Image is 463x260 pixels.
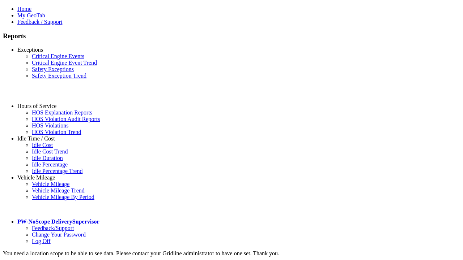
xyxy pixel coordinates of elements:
[32,225,74,231] a: Feedback/Support
[32,73,86,79] a: Safety Exception Trend
[17,19,62,25] a: Feedback / Support
[17,6,31,12] a: Home
[32,155,63,161] a: Idle Duration
[17,174,55,181] a: Vehicle Mileage
[32,116,100,122] a: HOS Violation Audit Reports
[32,148,68,155] a: Idle Cost Trend
[32,181,69,187] a: Vehicle Mileage
[32,238,51,244] a: Log Off
[17,103,56,109] a: Hours of Service
[32,122,68,129] a: HOS Violations
[32,129,81,135] a: HOS Violation Trend
[32,194,94,200] a: Vehicle Mileage By Period
[17,218,99,225] a: PW-NoScope DeliverySupervisor
[17,47,43,53] a: Exceptions
[32,109,92,116] a: HOS Explanation Reports
[32,187,85,194] a: Vehicle Mileage Trend
[32,161,68,168] a: Idle Percentage
[17,135,55,142] a: Idle Time / Cost
[3,250,460,257] div: You need a location scope to be able to see data. Please contact your Gridline administrator to h...
[32,168,82,174] a: Idle Percentage Trend
[32,60,97,66] a: Critical Engine Event Trend
[32,231,86,238] a: Change Your Password
[3,32,460,40] h3: Reports
[32,66,74,72] a: Safety Exceptions
[17,12,45,18] a: My GeoTab
[32,142,53,148] a: Idle Cost
[32,53,84,59] a: Critical Engine Events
